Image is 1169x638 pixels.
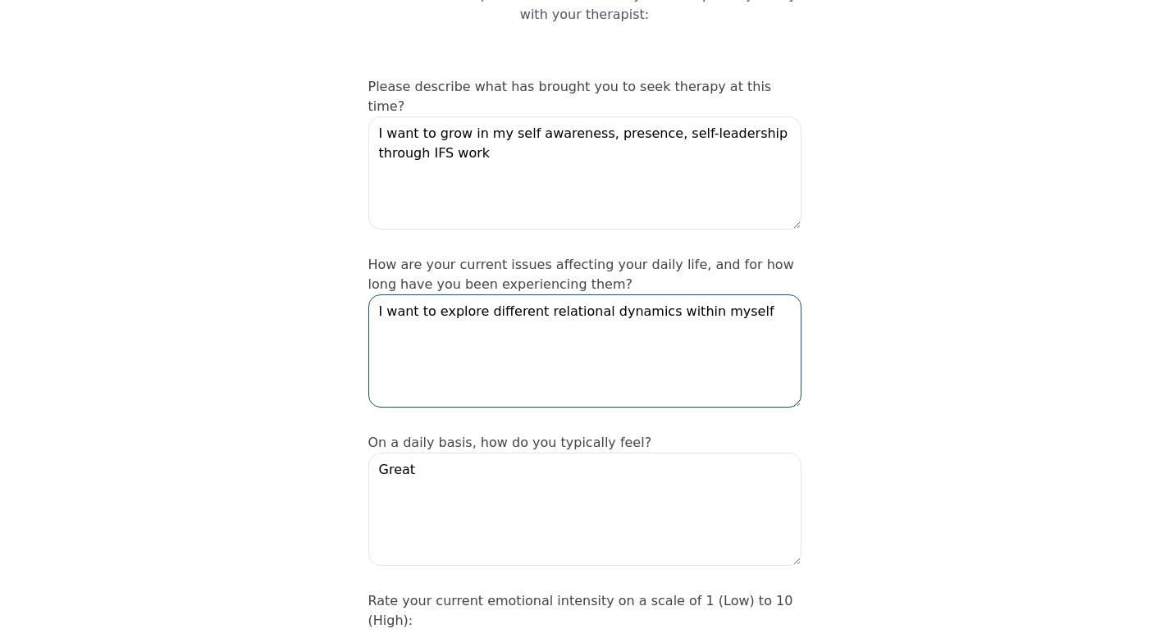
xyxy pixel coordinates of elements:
[368,435,652,450] label: On a daily basis, how do you typically feel?
[368,294,801,408] textarea: I want to explore different relational dynamics within myself
[368,257,794,292] label: How are your current issues affecting your daily life, and for how long have you been experiencin...
[368,116,801,230] textarea: I want to grow in my self awareness, presence, self-leadership through IFS work
[368,593,793,628] label: Rate your current emotional intensity on a scale of 1 (Low) to 10 (High):
[368,453,801,566] textarea: Great
[368,79,772,114] label: Please describe what has brought you to seek therapy at this time?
